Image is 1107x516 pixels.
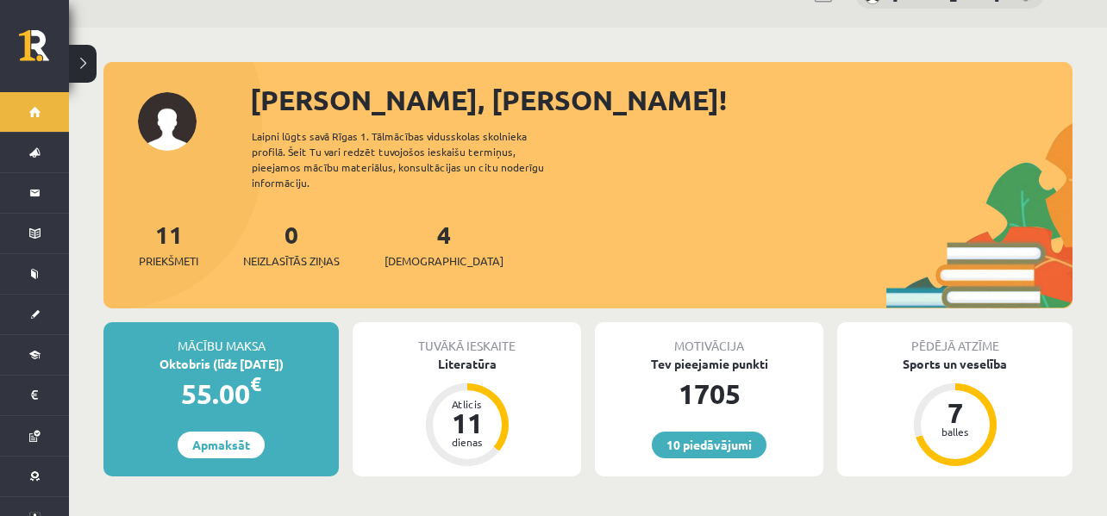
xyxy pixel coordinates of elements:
[139,219,198,270] a: 11Priekšmeti
[837,355,1073,469] a: Sports un veselība 7 balles
[441,409,493,437] div: 11
[353,355,581,373] div: Literatūra
[178,432,265,458] a: Apmaksāt
[353,322,581,355] div: Tuvākā ieskaite
[353,355,581,469] a: Literatūra Atlicis 11 dienas
[139,252,198,270] span: Priekšmeti
[441,399,493,409] div: Atlicis
[595,322,823,355] div: Motivācija
[252,128,574,190] div: Laipni lūgts savā Rīgas 1. Tālmācības vidusskolas skolnieka profilā. Šeit Tu vari redzēt tuvojošo...
[929,426,981,437] div: balles
[103,373,339,414] div: 55.00
[385,252,503,270] span: [DEMOGRAPHIC_DATA]
[385,219,503,270] a: 4[DEMOGRAPHIC_DATA]
[103,322,339,355] div: Mācību maksa
[243,252,340,270] span: Neizlasītās ziņas
[595,355,823,373] div: Tev pieejamie punkti
[103,355,339,373] div: Oktobris (līdz [DATE])
[243,219,340,270] a: 0Neizlasītās ziņas
[929,399,981,426] div: 7
[250,371,261,396] span: €
[652,432,766,458] a: 10 piedāvājumi
[837,322,1073,355] div: Pēdējā atzīme
[441,437,493,447] div: dienas
[595,373,823,414] div: 1705
[837,355,1073,373] div: Sports un veselība
[250,79,1073,121] div: [PERSON_NAME], [PERSON_NAME]!
[19,30,69,73] a: Rīgas 1. Tālmācības vidusskola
